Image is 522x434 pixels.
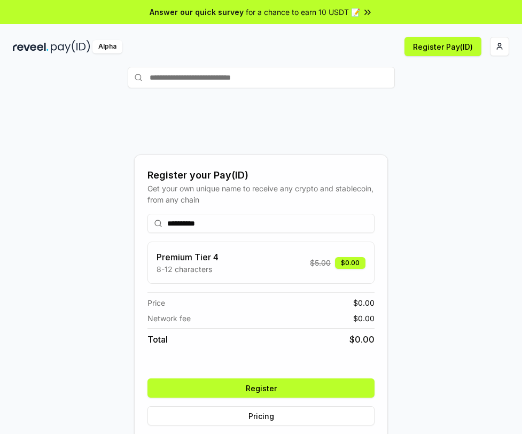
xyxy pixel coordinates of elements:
div: Get your own unique name to receive any crypto and stablecoin, from any chain [147,183,375,205]
h3: Premium Tier 4 [157,251,219,263]
p: 8-12 characters [157,263,219,275]
button: Register Pay(ID) [404,37,481,56]
button: Pricing [147,406,375,425]
span: for a chance to earn 10 USDT 📝 [246,6,360,18]
button: Register [147,378,375,398]
img: reveel_dark [13,40,49,53]
span: Price [147,297,165,308]
span: $ 5.00 [310,257,331,268]
span: Answer our quick survey [150,6,244,18]
span: Total [147,333,168,346]
div: Alpha [92,40,122,53]
span: Network fee [147,313,191,324]
img: pay_id [51,40,90,53]
div: $0.00 [335,257,365,269]
div: Register your Pay(ID) [147,168,375,183]
span: $ 0.00 [349,333,375,346]
span: $ 0.00 [353,313,375,324]
span: $ 0.00 [353,297,375,308]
